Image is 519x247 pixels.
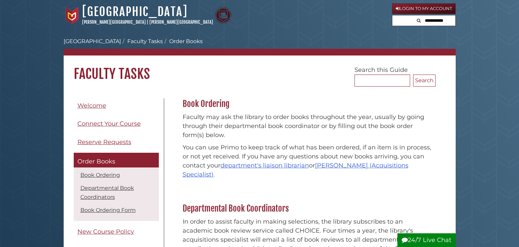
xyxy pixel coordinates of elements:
a: [PERSON_NAME][GEOGRAPHIC_DATA] [82,19,146,25]
span: | [147,19,148,25]
a: Departmental Book Coordinators [80,185,134,200]
a: Faculty Tasks [127,38,163,44]
h1: Faculty Tasks [64,55,456,82]
span: Reserve Requests [77,138,131,146]
a: [GEOGRAPHIC_DATA] [82,4,188,19]
i: Search [417,18,421,23]
span: Connect Your Course [77,120,141,127]
a: Connect Your Course [74,116,159,131]
img: Calvin University [64,7,80,24]
span: Order Books [77,158,115,165]
button: Search [415,15,423,24]
a: [PERSON_NAME][GEOGRAPHIC_DATA] [149,19,213,25]
h2: Book Ordering [179,99,436,109]
a: department's liaison librarian [220,162,309,169]
a: Book Ordering [80,172,120,178]
img: Calvin Theological Seminary [215,7,232,24]
span: Welcome [77,102,106,109]
p: You can use Primo to keep track of what has been ordered, if an item is in process, or not yet re... [183,143,432,179]
h2: Departmental Book Coordinators [179,203,436,214]
li: Order Books [163,37,203,45]
a: Reserve Requests [74,135,159,150]
button: 24/7 Live Chat [397,233,456,247]
a: Welcome [74,98,159,113]
a: Book Ordering Form [80,207,136,213]
a: [GEOGRAPHIC_DATA] [64,38,121,44]
a: New Course Policy [74,224,159,239]
p: Faculty may ask the library to order books throughout the year, usually by going through their de... [183,113,432,140]
a: Login to My Account [392,3,456,14]
nav: breadcrumb [64,37,456,55]
span: New Course Policy [77,228,134,235]
a: Order Books [74,153,159,167]
a: [PERSON_NAME] (Acquisitions Specialist) [183,162,408,178]
button: Search [413,75,436,87]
